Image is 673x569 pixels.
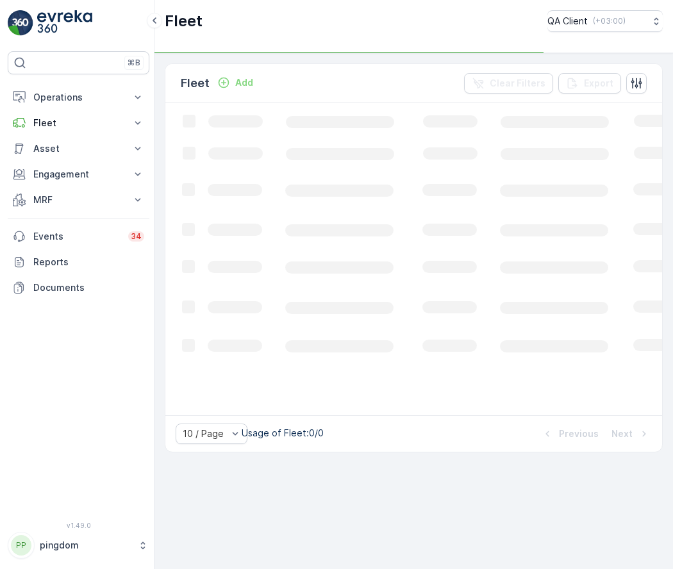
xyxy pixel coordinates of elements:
[8,275,149,301] a: Documents
[242,427,324,440] p: Usage of Fleet : 0/0
[11,535,31,556] div: PP
[8,161,149,187] button: Engagement
[8,249,149,275] a: Reports
[33,168,124,181] p: Engagement
[611,427,633,440] p: Next
[558,73,621,94] button: Export
[584,77,613,90] p: Export
[547,15,588,28] p: QA Client
[8,187,149,213] button: MRF
[165,11,203,31] p: Fleet
[559,427,599,440] p: Previous
[8,522,149,529] span: v 1.49.0
[8,10,33,36] img: logo
[33,117,124,129] p: Fleet
[33,230,120,243] p: Events
[33,91,124,104] p: Operations
[131,231,142,242] p: 34
[33,142,124,155] p: Asset
[37,10,92,36] img: logo_light-DOdMpM7g.png
[8,532,149,559] button: PPpingdom
[540,426,600,441] button: Previous
[464,73,553,94] button: Clear Filters
[40,539,131,552] p: pingdom
[181,74,210,92] p: Fleet
[8,224,149,249] a: Events34
[33,256,144,268] p: Reports
[593,16,626,26] p: ( +03:00 )
[610,426,652,441] button: Next
[8,85,149,110] button: Operations
[128,58,140,68] p: ⌘B
[490,77,545,90] p: Clear Filters
[8,110,149,136] button: Fleet
[212,75,258,90] button: Add
[235,76,253,89] p: Add
[33,281,144,294] p: Documents
[547,10,663,32] button: QA Client(+03:00)
[8,136,149,161] button: Asset
[33,194,124,206] p: MRF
